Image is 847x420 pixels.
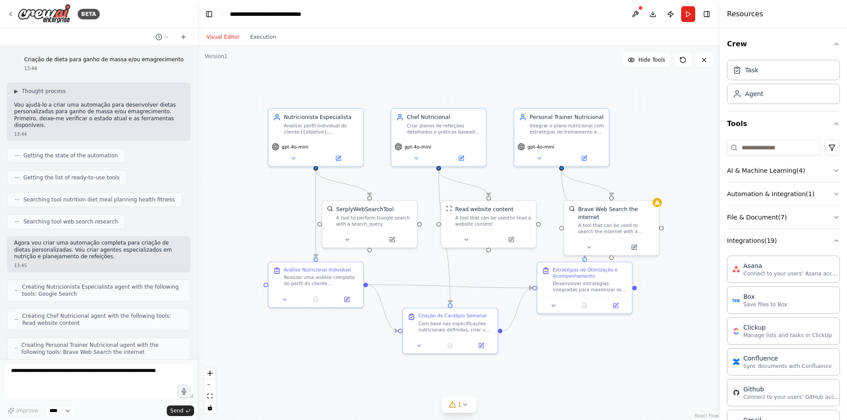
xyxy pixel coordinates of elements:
[558,171,615,196] g: Edge from 0bc413de-85c0-40a3-9a41-b3883dccf2f4 to d450ea34-881d-4d7d-9094-1b896264a2d0
[14,240,184,260] p: Agora vou criar uma automação completa para criação de dietas personalizadas. Vou criar agentes e...
[312,171,319,257] g: Edge from d0f0a2cf-712a-4dec-ba8b-bd9bf37525b1 to 07fdb9d6-2010-48ea-a8f8-4d51f035f774
[368,281,532,291] g: Edge from 07fdb9d6-2010-48ea-a8f8-4d51f035f774 to d4dbe157-a3be-4084-9341-8ad27dfb6195
[284,123,359,135] div: Analisar perfil individual do cliente ({objetivo}, {peso_atual}, {altura}, {idade}, {sexo}, {nive...
[745,89,763,98] div: Agent
[317,154,360,163] button: Open in side panel
[201,32,245,42] button: Visual Editor
[152,32,173,42] button: Switch to previous chat
[563,200,660,256] div: BraveSearchToolBrave Web Search the internetA tool that can be used to search the internet with a...
[78,9,100,19] div: BETA
[733,389,740,396] img: GitHub
[455,205,513,213] div: Read website content
[743,261,840,270] div: Asana
[14,102,184,129] p: Vou ajudá-lo a criar uma automação para desenvolver dietas personalizadas para ganho de massa e/o...
[553,281,627,293] div: Desenvolver estratégias integradas para maximizar os resultados do {objetivo} combinando nutrição...
[733,266,740,273] img: Asana
[562,154,606,163] button: Open in side panel
[204,379,216,390] button: zoom out
[281,144,308,150] span: gpt-4o-mini
[468,341,495,350] button: Open in side panel
[204,402,216,413] button: toggle interactivity
[23,174,120,181] span: Getting the list of ready-to-use tools
[284,275,359,287] div: Realizar uma análise completa do perfil do cliente considerando {objetivo}, {peso_atual}, {altura...
[170,407,184,414] span: Send
[434,341,467,350] button: No output available
[603,301,629,310] button: Open in side panel
[21,342,183,356] span: Creating Personal Trainer Nutricional agent with the following tools: Brave Web Search the internet
[14,131,184,138] div: 13:44
[568,301,601,310] button: No output available
[727,229,840,252] button: Integrations(19)
[22,88,66,95] span: Thought process
[528,144,555,150] span: gpt-4o-mini
[455,215,531,227] div: A tool that can be used to read a website content.
[743,301,787,308] p: Save files to Box
[553,267,627,279] div: Estratégias de Otimização e Acompanhamento
[727,159,840,182] button: AI & Machine Learning(4)
[402,308,498,354] div: Criação do Cardápio SemanalCom base nas especificações nutricionais definidas, criar um plano ali...
[334,295,360,304] button: Open in side panel
[743,354,832,363] div: Confluence
[167,405,194,416] button: Send
[204,368,216,413] div: React Flow controls
[300,295,332,304] button: No output available
[530,113,604,121] div: Personal Trainer Nutricional
[743,292,787,301] div: Box
[578,223,654,235] div: A tool that can be used to search the internet with a search_query.
[727,182,840,205] button: Automation & Integration(1)
[405,144,431,150] span: gpt-4o-mini
[230,10,301,19] nav: breadcrumb
[743,394,840,401] p: Connect to your users’ GitHub accounts
[743,363,832,370] p: Sync documents with Confluence
[16,407,38,414] span: Improve
[446,205,452,212] img: ScrapeWebsiteTool
[176,32,191,42] button: Start a new chat
[23,152,118,159] span: Getting the state of the automation
[370,235,413,244] button: Open in side panel
[458,400,462,409] span: 1
[489,235,532,244] button: Open in side panel
[695,413,719,418] a: React Flow attribution
[24,65,184,72] div: 13:44
[322,200,418,248] div: SerplyWebSearchToolSerplyWebSearchToolA tool to perform Google search with a search_query.
[727,112,840,136] button: Tools
[743,270,840,277] p: Connect to your users’ Asana accounts
[312,171,373,196] g: Edge from d0f0a2cf-712a-4dec-ba8b-bd9bf37525b1 to 4e71166d-cd6d-47bd-90db-075534dea9a3
[4,405,42,416] button: Improve
[743,323,832,332] div: Clickup
[418,313,487,319] div: Criação do Cardápio Semanal
[22,312,183,327] span: Creating Chef Nutricional agent with the following tools: Read website content
[18,4,71,24] img: Logo
[733,327,740,335] img: ClickUp
[14,262,184,269] div: 13:45
[638,56,665,63] span: Hide Tools
[23,218,118,225] span: Searching tool web search research
[418,320,493,333] div: Com base nas especificações nutricionais definidas, criar um plano alimentar semanal detalhado qu...
[24,56,184,63] p: Criação de dieta para ganho de massa e/ou emagrecimento
[435,171,493,196] g: Edge from 376d285c-00e5-428d-b425-a6ce8d01a073 to ae2826ae-cb0f-46ca-b3e5-a23dff08ba92
[733,358,740,365] img: Confluence
[327,205,333,212] img: SerplyWebSearchTool
[569,205,575,212] img: BraveSearchTool
[268,108,364,167] div: Nutricionista EspecialistaAnalisar perfil individual do cliente ({objetivo}, {peso_atual}, {altur...
[407,123,481,135] div: Criar planos de refeições detalhados e práticos baseados nas especificações nutricionais definida...
[513,108,610,167] div: Personal Trainer NutricionalIntegrar o plano nutricional com estratégias de treinamento e supleme...
[391,108,487,167] div: Chef NutricionalCriar planos de refeições detalhados e práticos baseados nas especificações nutri...
[612,243,656,252] button: Open in side panel
[622,53,671,67] button: Hide Tools
[177,385,191,398] button: Click to speak your automation idea
[336,215,412,227] div: A tool to perform Google search with a search_query.
[701,8,713,20] button: Hide right sidebar
[745,66,758,74] div: Task
[284,267,351,273] div: Análise Nutricional Individual
[727,206,840,229] button: File & Document(7)
[14,88,66,95] button: ▶Thought process
[407,113,481,121] div: Chef Nutricional
[733,297,740,304] img: Box
[727,32,840,56] button: Crew
[727,56,840,111] div: Crew
[578,205,654,221] div: Brave Web Search the internet
[502,284,532,335] g: Edge from 3cf77d0b-0a10-4124-8828-aacfc01c287d to d4dbe157-a3be-4084-9341-8ad27dfb6195
[203,8,215,20] button: Hide left sidebar
[441,200,537,248] div: ScrapeWebsiteToolRead website contentA tool that can be used to read a website content.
